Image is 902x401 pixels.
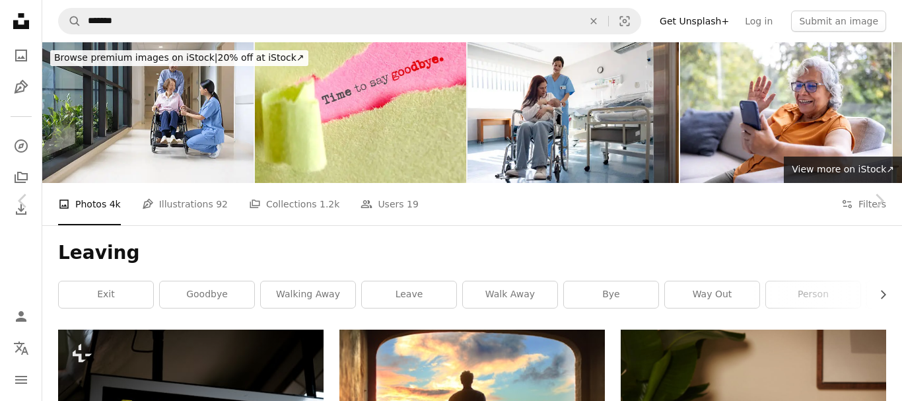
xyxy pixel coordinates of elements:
[841,183,886,225] button: Filters
[320,197,339,211] span: 1.2k
[564,281,658,308] a: bye
[407,197,419,211] span: 19
[54,52,217,63] span: Browse premium images on iStock |
[362,281,456,308] a: leave
[8,42,34,69] a: Photos
[652,11,737,32] a: Get Unsplash+
[216,197,228,211] span: 92
[59,9,81,34] button: Search Unsplash
[792,164,894,174] span: View more on iStock ↗
[8,367,34,393] button: Menu
[871,281,886,308] button: scroll list to the right
[791,11,886,32] button: Submit an image
[42,42,254,183] img: Nurse comforting a patient leaving the hospital in a wheelchair
[142,183,228,225] a: Illustrations 92
[8,133,34,159] a: Explore
[249,183,339,225] a: Collections 1.2k
[59,281,153,308] a: exit
[680,42,891,183] img: Senior woman at home taking a video call on her cell phone and waving hello
[609,9,641,34] button: Visual search
[737,11,781,32] a: Log in
[8,74,34,100] a: Illustrations
[42,42,316,74] a: Browse premium images on iStock|20% off at iStock↗
[8,335,34,361] button: Language
[361,183,419,225] a: Users 19
[665,281,759,308] a: way out
[784,157,902,183] a: View more on iStock↗
[50,50,308,66] div: 20% off at iStock ↗
[463,281,557,308] a: walk away
[766,281,860,308] a: person
[8,303,34,330] a: Log in / Sign up
[160,281,254,308] a: goodbye
[58,241,886,265] h1: Leaving
[468,42,679,183] img: Nurse pushing woman with a newborn in a wheelchair at the hospital
[261,281,355,308] a: walking away
[255,42,466,183] img: Abstract
[58,8,641,34] form: Find visuals sitewide
[856,137,902,264] a: Next
[579,9,608,34] button: Clear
